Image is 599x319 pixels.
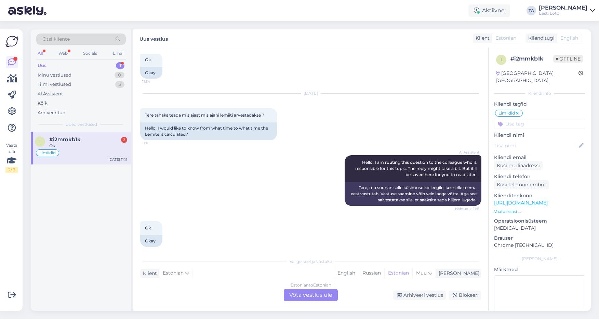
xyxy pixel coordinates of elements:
[473,35,490,42] div: Klient
[140,258,481,265] div: Valige keel ja vastake
[49,143,127,149] div: Ok
[494,200,548,206] a: [URL][DOMAIN_NAME]
[145,225,151,230] span: Ok
[454,150,479,155] span: AI Assistent
[111,49,126,58] div: Email
[468,4,510,17] div: Aktiivne
[359,268,384,278] div: Russian
[108,157,127,162] div: [DATE] 11:11
[140,235,162,247] div: Okay
[539,11,587,16] div: Eesti Loto
[416,270,427,276] span: Muu
[494,266,585,273] p: Märkmed
[494,173,585,180] p: Kliendi telefon
[5,142,18,173] div: Vaata siia
[496,70,578,84] div: [GEOGRAPHIC_DATA], [GEOGRAPHIC_DATA]
[291,282,331,288] div: Estonian to Estonian
[38,109,66,116] div: Arhiveeritud
[142,141,168,146] span: 11:11
[494,90,585,96] div: Kliendi info
[494,132,585,139] p: Kliendi nimi
[539,5,587,11] div: [PERSON_NAME]
[42,36,70,43] span: Otsi kliente
[449,291,481,300] div: Blokeeri
[139,34,168,43] label: Uus vestlus
[501,57,502,62] span: i
[355,160,478,177] span: Hello, I am routing this question to the colleague who is responsible for this topic. The reply m...
[140,90,481,96] div: [DATE]
[116,62,124,69] div: 1
[115,72,124,79] div: 0
[142,79,168,84] span: 11:54
[393,291,446,300] div: Arhiveeri vestlus
[142,247,168,252] span: 11:12
[494,119,585,129] input: Lisa tag
[140,67,162,79] div: Okay
[494,242,585,249] p: Chrome [TECHNICAL_ID]
[510,55,553,63] div: # i2mmkb1k
[163,269,184,277] span: Estonian
[494,154,585,161] p: Kliendi email
[38,100,48,107] div: Kõik
[494,225,585,232] p: [MEDICAL_DATA]
[498,111,515,115] span: Limiidid
[49,136,81,143] span: #i2mmkb1k
[494,101,585,108] p: Kliendi tag'id
[525,35,555,42] div: Klienditugi
[38,62,46,69] div: Uus
[494,256,585,262] div: [PERSON_NAME]
[38,91,63,97] div: AI Assistent
[384,268,412,278] div: Estonian
[145,112,264,118] span: Tere tahaks teada mis ajast mis ajani lemiiti arvestadakse ?
[494,235,585,242] p: Brauser
[57,49,69,58] div: Web
[115,81,124,88] div: 3
[334,268,359,278] div: English
[494,161,543,170] div: Küsi meiliaadressi
[436,270,479,277] div: [PERSON_NAME]
[494,217,585,225] p: Operatsioonisüsteem
[553,55,583,63] span: Offline
[494,180,549,189] div: Küsi telefoninumbrit
[39,139,41,144] span: i
[454,206,479,211] span: Nähtud ✓ 11:11
[145,57,151,62] span: Ok
[38,72,71,79] div: Minu vestlused
[345,182,481,206] div: Tere, ma suunan selle küsimuse kolleegile, kes selle teema eest vastutab. Vastuse saamine võib ve...
[140,122,277,140] div: Hello, I would like to know from what time to what time the Lemite is calculated?
[539,5,595,16] a: [PERSON_NAME]Eesti Loto
[36,49,44,58] div: All
[38,81,71,88] div: Tiimi vestlused
[121,137,127,143] div: 2
[527,6,536,15] div: TA
[140,270,157,277] div: Klient
[5,167,18,173] div: 2 / 3
[494,192,585,199] p: Klienditeekond
[39,151,56,155] span: Limiidid
[495,35,516,42] span: Estonian
[284,289,338,301] div: Võta vestlus üle
[82,49,98,58] div: Socials
[494,209,585,215] p: Vaata edasi ...
[65,121,97,128] span: Uued vestlused
[560,35,578,42] span: English
[494,142,577,149] input: Lisa nimi
[5,35,18,48] img: Askly Logo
